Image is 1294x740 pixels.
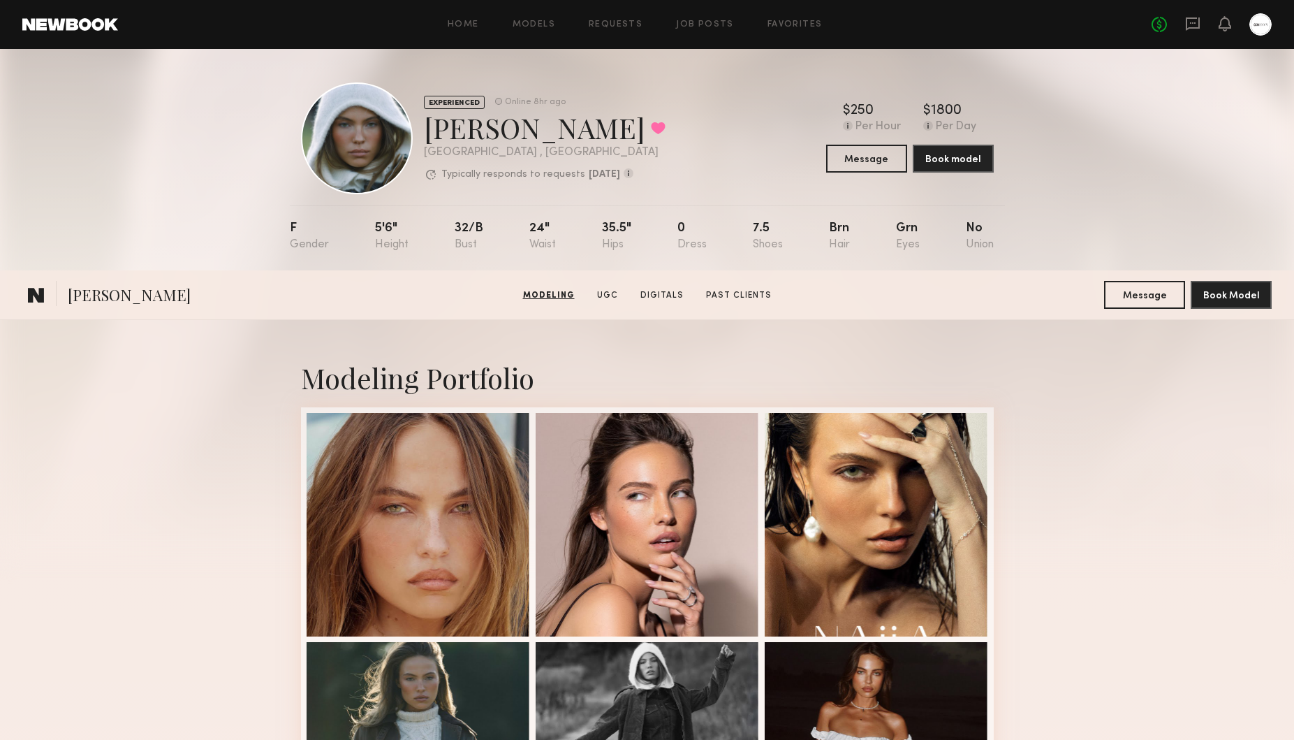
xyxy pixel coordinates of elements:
[826,145,907,173] button: Message
[851,104,874,118] div: 250
[513,20,555,29] a: Models
[923,104,931,118] div: $
[424,96,485,109] div: EXPERIENCED
[896,222,920,251] div: Grn
[529,222,556,251] div: 24"
[505,98,566,107] div: Online 8hr ago
[677,222,707,251] div: 0
[753,222,783,251] div: 7.5
[455,222,483,251] div: 32/b
[517,289,580,302] a: Modeling
[635,289,689,302] a: Digitals
[931,104,962,118] div: 1800
[829,222,850,251] div: Brn
[591,289,624,302] a: UGC
[855,121,901,133] div: Per Hour
[966,222,994,251] div: No
[1191,289,1272,300] a: Book Model
[290,222,329,251] div: F
[68,284,191,309] span: [PERSON_NAME]
[589,170,620,180] b: [DATE]
[301,359,994,396] div: Modeling Portfolio
[843,104,851,118] div: $
[441,170,585,180] p: Typically responds to requests
[1104,281,1185,309] button: Message
[767,20,823,29] a: Favorites
[589,20,642,29] a: Requests
[913,145,994,173] button: Book model
[676,20,734,29] a: Job Posts
[936,121,976,133] div: Per Day
[700,289,777,302] a: Past Clients
[602,222,631,251] div: 35.5"
[424,147,666,159] div: [GEOGRAPHIC_DATA] , [GEOGRAPHIC_DATA]
[375,222,409,251] div: 5'6"
[448,20,479,29] a: Home
[424,109,666,146] div: [PERSON_NAME]
[1191,281,1272,309] button: Book Model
